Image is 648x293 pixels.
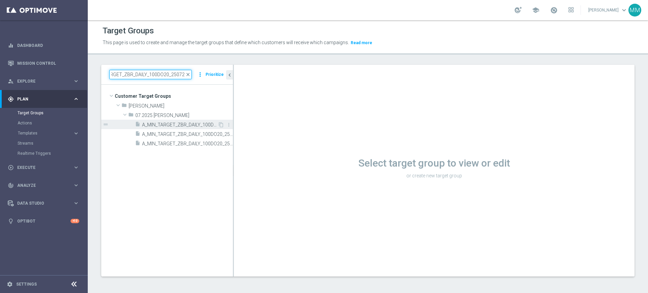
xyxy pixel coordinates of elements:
[226,122,232,127] i: more_vert
[142,141,233,147] span: A_MIN_TARGET_ZBR_DAILY_100DO20_250725_SMS
[18,148,87,158] div: Realtime Triggers
[7,165,80,170] button: play_circle_outline Execute keyboard_arrow_right
[115,91,233,101] span: Customer Target Groups
[135,121,140,129] i: insert_drive_file
[8,96,73,102] div: Plan
[135,131,140,139] i: insert_drive_file
[226,72,233,78] i: chevron_left
[73,130,79,137] i: keyboard_arrow_right
[18,128,87,138] div: Templates
[17,79,73,83] span: Explore
[532,6,539,14] span: school
[7,43,80,48] button: equalizer Dashboard
[109,70,192,79] input: Quick find group or folder
[17,97,73,101] span: Plan
[16,282,37,286] a: Settings
[350,39,373,47] button: Read more
[103,40,349,45] span: This page is used to create and manage the target groups that define which customers will receive...
[18,130,80,136] button: Templates keyboard_arrow_right
[588,5,628,15] a: [PERSON_NAME]keyboard_arrow_down
[73,78,79,84] i: keyboard_arrow_right
[7,218,80,224] button: lightbulb Optibot +10
[197,70,204,79] i: more_vert
[628,4,641,17] div: MM
[8,165,14,171] i: play_circle_outline
[17,36,79,54] a: Dashboard
[17,166,73,170] span: Execute
[135,140,140,148] i: insert_drive_file
[7,201,80,206] button: Data Studio keyboard_arrow_right
[8,54,79,72] div: Mission Control
[18,118,87,128] div: Actions
[7,61,80,66] button: Mission Control
[142,131,233,137] span: A_MIN_TARGET_ZBR_DAILY_100DO20_250725_PUSH
[18,138,87,148] div: Streams
[142,122,218,128] span: A_MIN_TARGET_ZBR_DAILY_100DO20_250725
[135,113,233,118] span: 07.2025 Kamil N.
[8,96,14,102] i: gps_fixed
[129,103,233,109] span: Kamil N.
[226,70,233,80] button: chevron_left
[17,201,73,205] span: Data Studio
[73,182,79,188] i: keyboard_arrow_right
[8,218,14,224] i: lightbulb
[18,151,70,156] a: Realtime Triggers
[7,183,80,188] button: track_changes Analyze keyboard_arrow_right
[17,183,73,187] span: Analyze
[18,131,66,135] span: Templates
[18,120,70,126] a: Actions
[18,110,70,116] a: Target Groups
[17,54,79,72] a: Mission Control
[8,78,14,84] i: person_search
[18,131,73,135] div: Templates
[8,182,14,188] i: track_changes
[73,96,79,102] i: keyboard_arrow_right
[73,164,79,171] i: keyboard_arrow_right
[73,200,79,206] i: keyboard_arrow_right
[8,200,73,206] div: Data Studio
[17,212,71,230] a: Optibot
[7,281,13,287] i: settings
[218,122,224,127] i: Duplicate Target group
[234,157,634,169] h1: Select target group to view or edit
[8,78,73,84] div: Explore
[8,182,73,188] div: Analyze
[7,79,80,84] button: person_search Explore keyboard_arrow_right
[8,42,14,49] i: equalizer
[205,70,225,79] button: Prioritize
[8,212,79,230] div: Optibot
[122,102,127,110] i: folder
[18,141,70,146] a: Streams
[103,26,154,36] h1: Target Groups
[185,72,191,77] span: close
[8,36,79,54] div: Dashboard
[128,112,134,120] i: folder
[18,108,87,118] div: Target Groups
[7,96,80,102] button: gps_fixed Plan keyboard_arrow_right
[620,6,628,14] span: keyboard_arrow_down
[8,165,73,171] div: Execute
[234,173,634,179] p: or create new target group
[71,219,79,223] div: +10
